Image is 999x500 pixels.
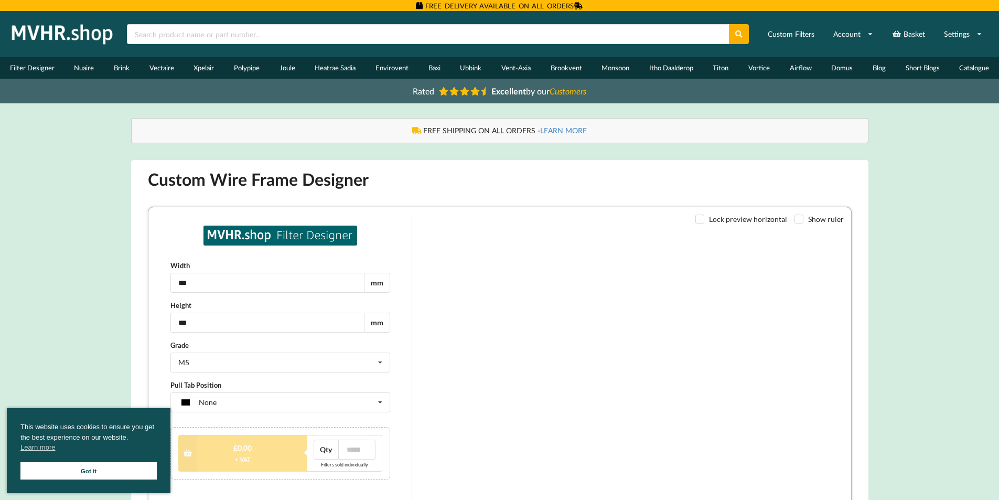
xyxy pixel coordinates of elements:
[937,25,989,44] a: Settings
[270,57,305,79] a: Joule
[491,57,541,79] a: Vent-Axia
[7,408,170,493] div: cookieconsent
[822,57,863,79] a: Domus
[896,57,950,79] a: Short Blogs
[547,7,639,16] label: Lock preview horizontal
[646,7,695,16] label: Show ruler
[164,381,189,388] a: Catalogue
[738,57,780,79] a: Vortice
[104,57,139,79] a: Brink
[541,57,592,79] a: Brookvent
[30,188,45,203] img: none.png
[639,57,703,79] a: Itho Daalderop
[863,57,896,79] a: Blog
[592,57,639,79] a: Monsoon
[491,86,586,96] span: by our
[418,57,450,79] a: Baxi
[139,57,184,79] a: Vectaire
[366,57,418,79] a: Envirovent
[20,422,157,455] span: This website uses cookies to ensure you get the best experience on our website.
[142,125,857,136] div: FREE SHIPPING ON ALL ORDERS -
[165,232,190,252] div: Qty
[703,57,739,79] a: Titon
[30,192,68,199] div: None
[20,442,55,453] a: cookies - Learn more
[217,381,236,388] a: Privacy
[22,53,242,63] label: Width
[780,57,822,79] a: Airflow
[413,86,434,96] span: Rated
[20,462,157,480] a: Got it cookie
[949,57,999,79] a: Catalogue
[450,57,491,79] a: Ubbink
[148,168,852,190] h1: Custom Wire Frame Designer
[540,126,587,135] a: LEARN MORE
[224,57,270,79] a: Polypipe
[216,105,241,125] div: mm
[192,381,214,388] a: Delivery
[95,381,161,388] b: [DOMAIN_NAME] © 2025
[173,255,220,260] div: Filters sold individually
[761,25,821,44] a: Custom Filters
[405,82,594,100] a: Rated Excellentby ourCustomers
[7,21,117,47] img: mvhr.shop.png
[30,228,234,264] div: £0.00+ VATQtyFilters sold individually
[65,57,104,79] a: Nuaire
[305,57,366,79] a: Heatrae Sadia
[257,381,607,388] span: Please note that the illustration provided in the filter designer is for preview purposes only, a...
[127,24,729,44] input: Search product name or part number...
[491,86,526,96] b: Excellent
[22,133,242,143] label: Grade
[22,173,242,183] label: Pull Tab Position
[550,86,586,96] i: Customers
[30,152,41,159] div: M5
[22,93,242,103] label: Height
[239,381,254,388] a: Terms
[55,18,209,38] img: MVHR.shop logo
[216,66,241,86] div: mm
[826,25,880,44] a: Account
[184,57,224,79] a: Xpelair
[885,25,932,44] a: Basket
